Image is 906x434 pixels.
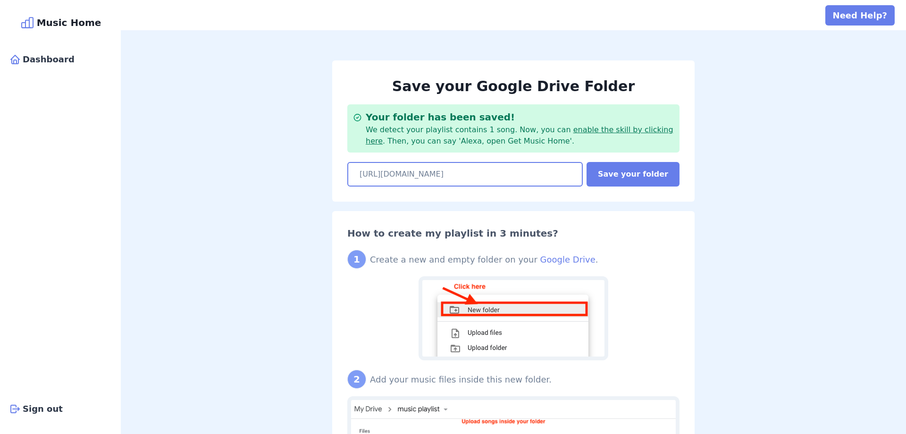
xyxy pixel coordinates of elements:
[6,399,115,419] button: Sign out
[825,11,895,20] a: Need Help?
[6,49,115,69] a: Dashboard
[540,255,596,264] a: Google Drive
[347,226,679,240] h2: How to create my playlist in 3 minutes?
[347,76,679,97] h1: Save your Google Drive Folder
[419,276,608,360] img: Create a new folder
[370,253,598,266] div: Create a new and empty folder on your .
[6,15,115,30] div: Music Home
[347,162,583,187] input: Add your Google Drive Music folder here
[347,250,366,269] div: 1
[366,110,674,124] div: Your folder has been saved!
[587,162,679,187] button: Save your folder
[347,370,366,389] div: 2
[825,5,895,26] button: Need Help?
[366,124,674,147] div: We detect your playlist contains 1 song. Now, you can . Then, you can say 'Alexa, open Get Music ...
[370,373,552,386] div: Add your music files inside this new folder.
